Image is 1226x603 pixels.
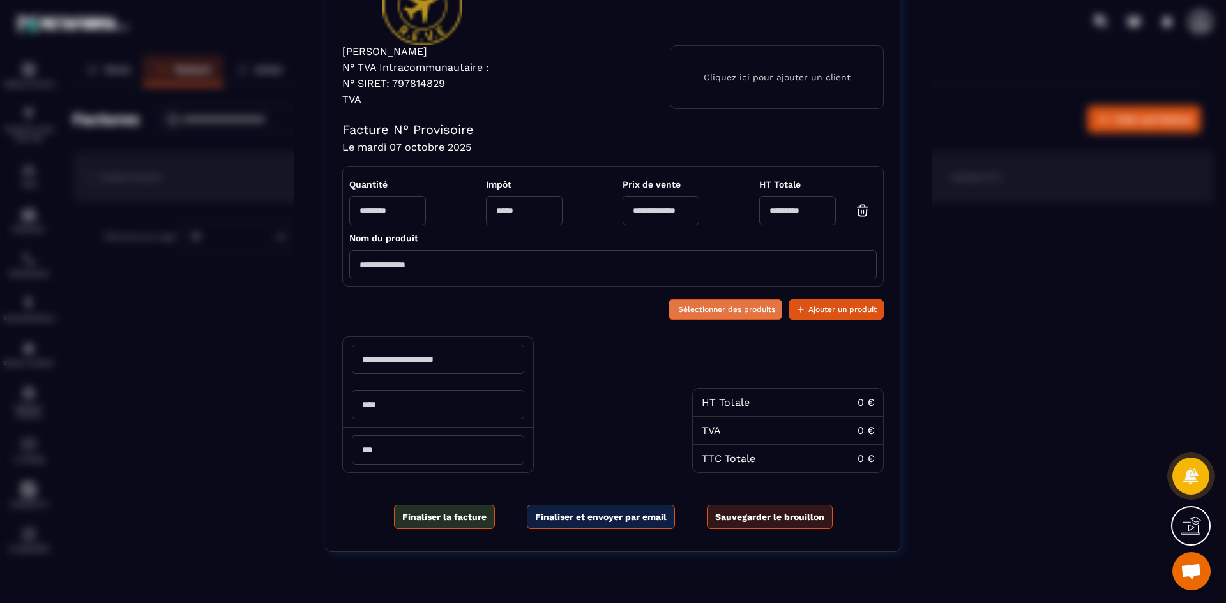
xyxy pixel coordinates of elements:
p: N° SIRET: 797814829 [342,77,489,89]
div: HT Totale [702,396,750,408]
div: 0 € [858,396,874,408]
div: 0 € [858,452,874,465]
p: TVA [342,93,489,105]
span: Prix de vente [623,179,699,190]
span: Finaliser la facture [402,510,487,523]
span: Impôt [486,179,563,190]
button: Sélectionner des produits [669,299,782,320]
div: 0 € [858,424,874,436]
div: Ouvrir le chat [1172,552,1211,590]
p: [PERSON_NAME] [342,45,489,57]
button: Finaliser la facture [394,505,495,529]
div: TTC Totale [702,452,755,465]
p: N° TVA Intracommunautaire : [342,61,489,73]
h4: Facture N° Provisoire [342,122,884,137]
span: Quantité [349,179,426,190]
span: Nom du produit [349,233,418,243]
button: Sauvegarder le brouillon [707,505,833,529]
div: TVA [702,424,721,436]
p: Cliquez ici pour ajouter un client [704,72,851,82]
span: Sauvegarder le brouillon [715,510,824,523]
span: Ajouter un produit [808,303,877,316]
h4: Le mardi 07 octobre 2025 [342,141,884,153]
span: HT Totale [759,179,877,190]
span: Sélectionner des produits [678,303,775,316]
button: Ajouter un produit [789,299,884,320]
span: Finaliser et envoyer par email [535,510,667,523]
button: Finaliser et envoyer par email [527,505,675,529]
